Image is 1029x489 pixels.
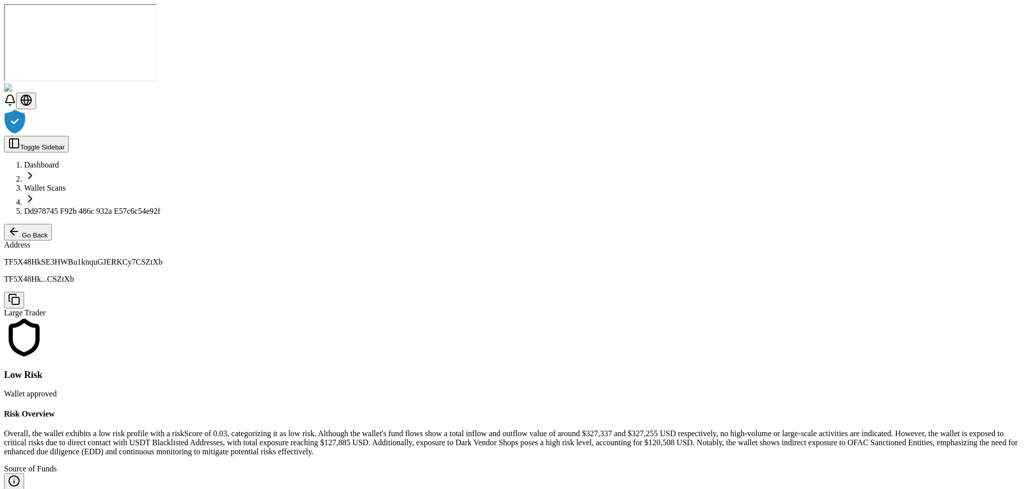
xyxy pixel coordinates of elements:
[22,231,48,239] span: Go Back
[20,143,65,151] span: Toggle Sidebar
[4,240,1025,250] div: Address
[4,84,64,93] img: ShieldPay Logo
[4,410,1025,419] h4: Risk Overview
[4,369,1025,380] h3: Low Risk
[4,136,69,152] button: Toggle Sidebar
[4,258,1025,267] p: TF5X48HkSE3HWBu1knquGJERKCy7CSZtXb
[4,464,1025,473] div: Source of Funds
[4,429,1025,456] p: Overall, the wallet exhibits a low risk profile with a riskScore of 0.03, categorizing it as low ...
[4,308,46,317] span: Have made large transactions over $10k
[24,184,66,192] a: Wallet Scans
[4,389,1025,398] p: Wallet approved
[24,160,59,169] a: Dashboard
[4,224,52,240] button: Go Back
[4,292,24,308] button: Copy to clipboard
[4,160,1025,216] nav: breadcrumb
[4,275,1025,284] p: TF5X48Hk...CSZtXb
[24,207,160,215] a: Dd978745 F92b 486c 932a E57c6c54e92f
